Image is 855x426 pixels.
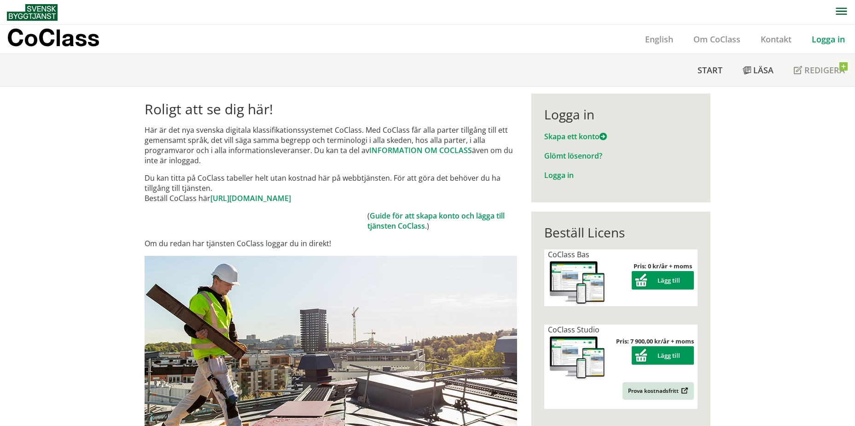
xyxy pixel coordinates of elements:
[145,173,517,203] p: Du kan titta på CoClass tabeller helt utan kostnad här på webbtjänsten. För att göra det behöver ...
[145,238,517,248] p: Om du redan har tjänsten CoClass loggar du in direkt!
[750,34,802,45] a: Kontakt
[683,34,750,45] a: Om CoClass
[544,225,698,240] div: Beställ Licens
[634,262,692,270] strong: Pris: 0 kr/år + moms
[548,260,607,306] img: coclass-license.jpg
[544,170,574,180] a: Logga in
[680,387,688,394] img: Outbound.png
[802,34,855,45] a: Logga in
[367,211,517,231] td: ( .)
[544,106,698,122] div: Logga in
[687,54,733,86] a: Start
[635,34,683,45] a: English
[544,151,602,161] a: Glömt lösenord?
[7,25,119,53] a: CoClass
[632,351,694,360] a: Lägg till
[7,4,58,21] img: Svensk Byggtjänst
[698,65,722,76] span: Start
[210,193,291,203] a: [URL][DOMAIN_NAME]
[632,346,694,365] button: Lägg till
[548,249,589,260] span: CoClass Bas
[544,131,607,142] a: Skapa ett konto
[616,337,694,345] strong: Pris: 7 900,00 kr/år + moms
[7,32,99,43] p: CoClass
[622,382,694,400] a: Prova kostnadsfritt
[733,54,784,86] a: Läsa
[145,125,517,166] p: Här är det nya svenska digitala klassifikationssystemet CoClass. Med CoClass får alla parter till...
[632,271,694,290] button: Lägg till
[548,325,599,335] span: CoClass Studio
[753,65,774,76] span: Läsa
[548,335,607,381] img: coclass-license.jpg
[367,211,505,231] a: Guide för att skapa konto och lägga till tjänsten CoClass
[632,276,694,284] a: Lägg till
[145,101,517,118] h1: Roligt att se dig här!
[369,145,472,155] a: INFORMATION OM COCLASS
